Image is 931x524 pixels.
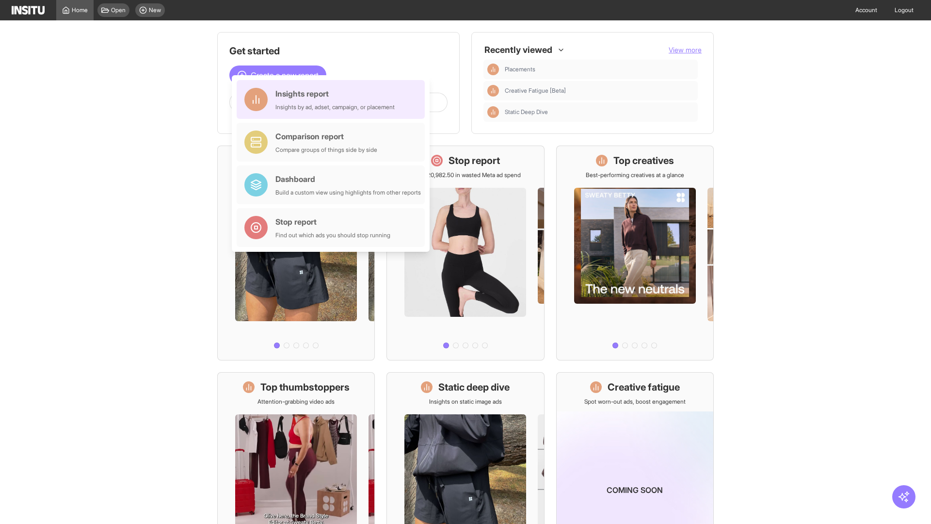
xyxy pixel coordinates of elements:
[613,154,674,167] h1: Top creatives
[505,108,548,116] span: Static Deep Dive
[257,398,335,406] p: Attention-grabbing video ads
[149,6,161,14] span: New
[12,6,45,15] img: Logo
[429,398,502,406] p: Insights on static image ads
[72,6,88,14] span: Home
[260,380,350,394] h1: Top thumbstoppers
[487,85,499,97] div: Insights
[438,380,510,394] h1: Static deep dive
[669,45,702,55] button: View more
[487,106,499,118] div: Insights
[229,44,448,58] h1: Get started
[275,231,390,239] div: Find out which ads you should stop running
[275,88,395,99] div: Insights report
[505,87,694,95] span: Creative Fatigue [Beta]
[275,173,421,185] div: Dashboard
[275,103,395,111] div: Insights by ad, adset, campaign, or placement
[505,108,694,116] span: Static Deep Dive
[229,65,326,85] button: Create a new report
[275,189,421,196] div: Build a custom view using highlights from other reports
[586,171,684,179] p: Best-performing creatives at a glance
[251,69,319,81] span: Create a new report
[386,146,544,360] a: Stop reportSave £20,982.50 in wasted Meta ad spend
[449,154,500,167] h1: Stop report
[505,65,535,73] span: Placements
[505,65,694,73] span: Placements
[410,171,521,179] p: Save £20,982.50 in wasted Meta ad spend
[111,6,126,14] span: Open
[556,146,714,360] a: Top creativesBest-performing creatives at a glance
[275,146,377,154] div: Compare groups of things side by side
[505,87,566,95] span: Creative Fatigue [Beta]
[669,46,702,54] span: View more
[275,131,377,142] div: Comparison report
[487,64,499,75] div: Insights
[217,146,375,360] a: What's live nowSee all active ads instantly
[275,216,390,228] div: Stop report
